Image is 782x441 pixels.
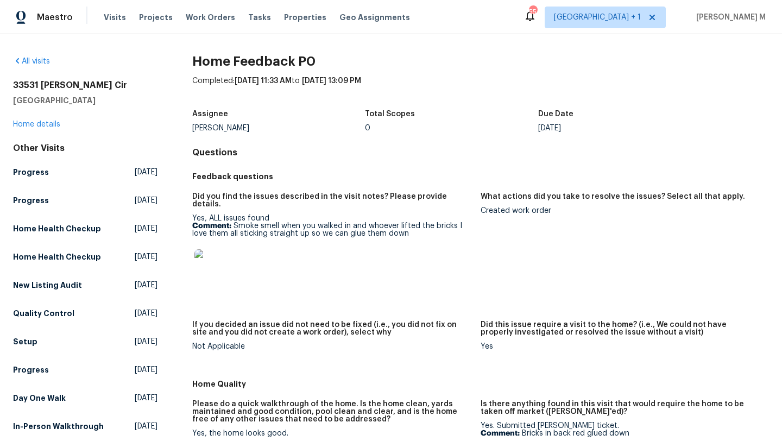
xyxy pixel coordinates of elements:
[13,95,157,106] h5: [GEOGRAPHIC_DATA]
[13,308,74,319] h5: Quality Control
[13,58,50,65] a: All visits
[135,167,157,178] span: [DATE]
[13,280,82,291] h5: New Listing Audit
[554,12,641,23] span: [GEOGRAPHIC_DATA] + 1
[13,393,66,404] h5: Day One Walk
[13,304,157,323] a: Quality Control[DATE]
[104,12,126,23] span: Visits
[13,80,157,91] h2: 33531 [PERSON_NAME] Cir
[135,308,157,319] span: [DATE]
[192,321,472,336] h5: If you decided an issue did not need to be fixed (i.e., you did not fix on site and you did not c...
[135,251,157,262] span: [DATE]
[13,388,157,408] a: Day One Walk[DATE]
[135,336,157,347] span: [DATE]
[192,110,228,118] h5: Assignee
[135,421,157,432] span: [DATE]
[13,336,37,347] h5: Setup
[13,121,60,128] a: Home details
[37,12,73,23] span: Maestro
[135,280,157,291] span: [DATE]
[13,275,157,295] a: New Listing Audit[DATE]
[186,12,235,23] span: Work Orders
[192,147,769,158] h4: Questions
[248,14,271,21] span: Tasks
[192,222,472,237] p: Smoke smell when you walked in and whoever lifted the bricks I love them all sticking straight up...
[481,400,760,415] h5: Is there anything found in this visit that would require the home to be taken off market ([PERSON...
[13,219,157,238] a: Home Health Checkup[DATE]
[13,364,49,375] h5: Progress
[481,321,760,336] h5: Did this issue require a visit to the home? (i.e., We could not have properly investigated or res...
[192,379,769,389] h5: Home Quality
[13,251,101,262] h5: Home Health Checkup
[302,77,361,85] span: [DATE] 13:09 PM
[192,222,231,230] b: Comment:
[13,247,157,267] a: Home Health Checkup[DATE]
[192,56,769,67] h2: Home Feedback P0
[135,223,157,234] span: [DATE]
[135,364,157,375] span: [DATE]
[284,12,326,23] span: Properties
[13,143,157,154] div: Other Visits
[481,430,520,437] b: Comment:
[529,7,537,17] div: 55
[13,421,104,432] h5: In-Person Walkthrough
[365,124,538,132] div: 0
[13,417,157,436] a: In-Person Walkthrough[DATE]
[365,110,415,118] h5: Total Scopes
[13,332,157,351] a: Setup[DATE]
[339,12,410,23] span: Geo Assignments
[139,12,173,23] span: Projects
[192,430,472,437] div: Yes, the home looks good.
[481,207,760,215] div: Created work order
[538,110,573,118] h5: Due Date
[192,171,769,182] h5: Feedback questions
[481,430,760,437] p: Bricks in back red glued down
[13,191,157,210] a: Progress[DATE]
[192,215,472,291] div: Yes, ALL issues found
[13,223,101,234] h5: Home Health Checkup
[135,195,157,206] span: [DATE]
[692,12,766,23] span: [PERSON_NAME] M
[192,400,472,423] h5: Please do a quick walkthrough of the home. Is the home clean, yards maintained and good condition...
[481,193,745,200] h5: What actions did you take to resolve the issues? Select all that apply.
[135,393,157,404] span: [DATE]
[192,343,472,350] div: Not Applicable
[13,360,157,380] a: Progress[DATE]
[192,193,472,208] h5: Did you find the issues described in the visit notes? Please provide details.
[235,77,292,85] span: [DATE] 11:33 AM
[192,124,365,132] div: [PERSON_NAME]
[13,195,49,206] h5: Progress
[192,75,769,104] div: Completed: to
[13,167,49,178] h5: Progress
[13,162,157,182] a: Progress[DATE]
[538,124,711,132] div: [DATE]
[481,343,760,350] div: Yes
